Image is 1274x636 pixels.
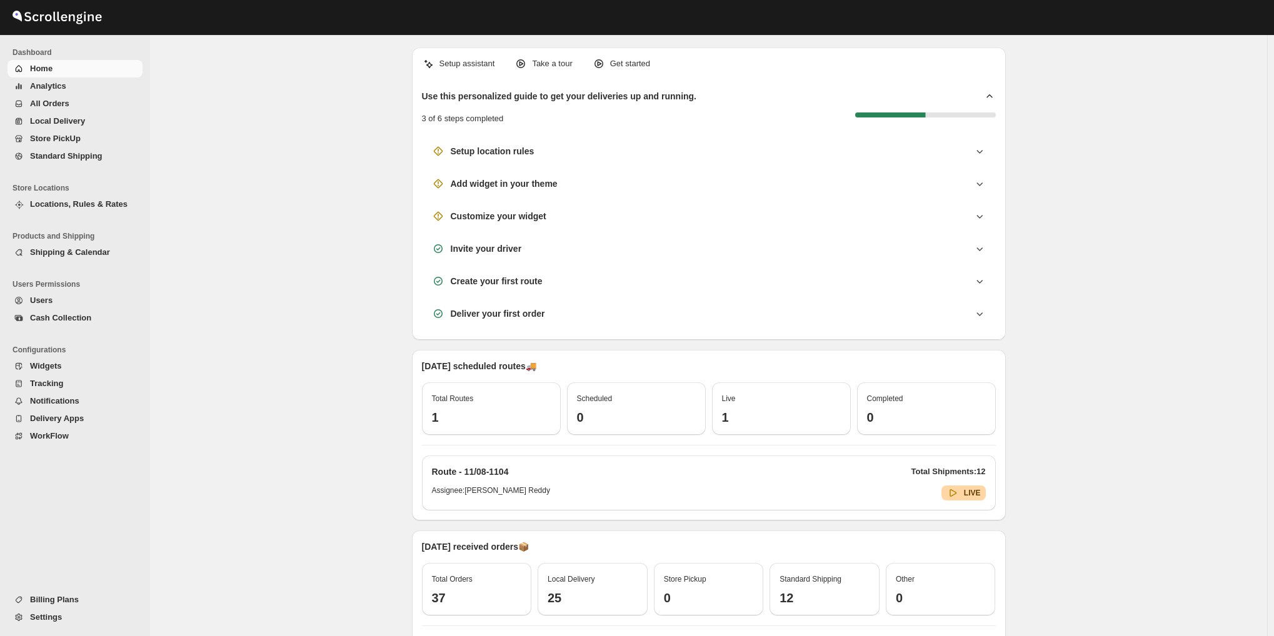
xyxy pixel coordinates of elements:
[451,275,543,287] h3: Create your first route
[8,392,143,410] button: Notifications
[30,81,66,91] span: Analytics
[8,410,143,427] button: Delivery Apps
[30,612,62,622] span: Settings
[964,489,981,497] b: LIVE
[577,394,613,403] span: Scheduled
[451,145,534,157] h3: Setup location rules
[451,210,546,222] h3: Customize your widget
[8,375,143,392] button: Tracking
[664,575,706,584] span: Store Pickup
[13,47,144,57] span: Dashboard
[8,60,143,77] button: Home
[911,465,986,478] p: Total Shipments: 12
[30,247,110,257] span: Shipping & Calendar
[13,345,144,355] span: Configurations
[722,410,841,425] h3: 1
[722,394,736,403] span: Live
[30,595,79,604] span: Billing Plans
[439,57,495,70] p: Setup assistant
[13,279,144,289] span: Users Permissions
[8,244,143,261] button: Shipping & Calendar
[30,431,69,440] span: WorkFlow
[896,590,986,605] h3: 0
[548,575,594,584] span: Local Delivery
[422,360,996,372] p: [DATE] scheduled routes 🚚
[8,95,143,112] button: All Orders
[451,177,558,190] h3: Add widget in your theme
[30,151,103,161] span: Standard Shipping
[8,292,143,309] button: Users
[432,575,473,584] span: Total Orders
[432,394,474,403] span: Total Routes
[867,410,986,425] h3: 0
[30,99,69,108] span: All Orders
[8,357,143,375] button: Widgets
[30,199,128,209] span: Locations, Rules & Rates
[422,112,504,125] p: 3 of 6 steps completed
[532,57,572,70] p: Take a tour
[8,77,143,95] button: Analytics
[30,116,85,126] span: Local Delivery
[13,183,144,193] span: Store Locations
[8,196,143,213] button: Locations, Rules & Rates
[30,396,79,405] span: Notifications
[30,134,81,143] span: Store PickUp
[780,590,870,605] h3: 12
[422,540,996,553] p: [DATE] received orders 📦
[432,590,522,605] h3: 37
[8,309,143,327] button: Cash Collection
[432,465,509,478] h2: Route - 11/08-1104
[422,90,697,102] h2: Use this personalized guide to get your deliveries up and running.
[8,609,143,626] button: Settings
[664,590,754,605] h3: 0
[432,485,550,500] h6: Assignee: [PERSON_NAME] Reddy
[896,575,915,584] span: Other
[610,57,650,70] p: Get started
[30,414,84,423] span: Delivery Apps
[451,242,522,255] h3: Invite your driver
[13,231,144,241] span: Products and Shipping
[30,379,63,388] span: Tracking
[432,410,551,425] h3: 1
[30,64,53,73] span: Home
[30,296,53,305] span: Users
[8,591,143,609] button: Billing Plans
[780,575,841,584] span: Standard Shipping
[30,313,91,322] span: Cash Collection
[8,427,143,445] button: WorkFlow
[867,394,903,403] span: Completed
[577,410,696,425] h3: 0
[30,361,61,370] span: Widgets
[451,307,545,320] h3: Deliver your first order
[548,590,638,605] h3: 25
